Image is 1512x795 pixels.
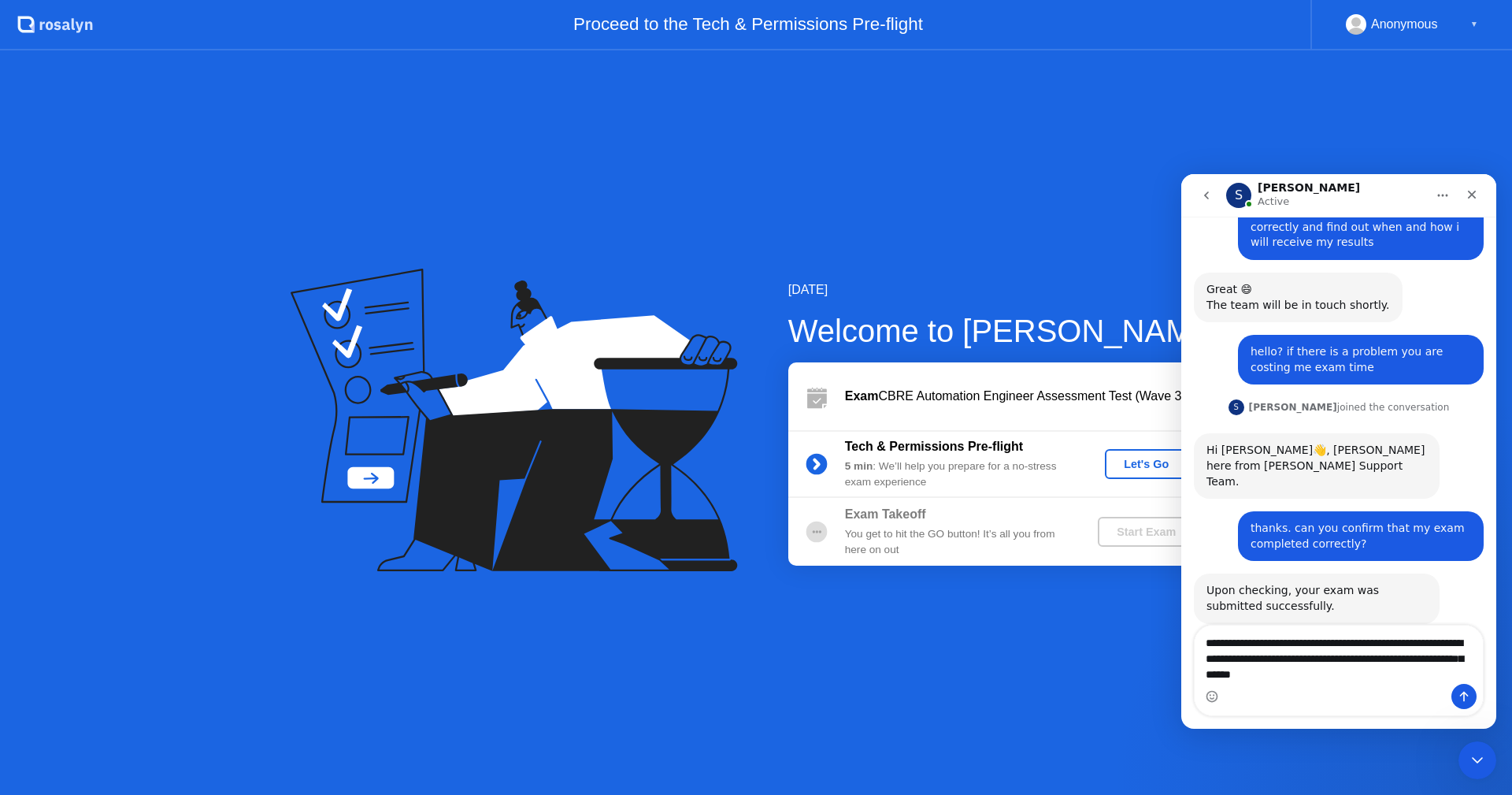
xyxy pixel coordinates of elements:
div: : We’ll help you prepare for a no-stress exam experience [845,459,1072,491]
div: Welcome to [PERSON_NAME] [788,307,1222,355]
div: You get to hit the GO button! It’s all you from here on out [845,526,1072,559]
button: Start Exam [1098,517,1195,547]
b: Exam Takeoff [845,507,926,521]
iframe: Intercom live chat [1458,741,1496,779]
div: Let's Go [1111,458,1181,470]
button: Let's Go [1105,449,1188,479]
div: Start Exam [1104,526,1188,538]
b: 5 min [845,460,873,472]
div: ▼ [1470,14,1478,35]
div: Anonymous [1371,14,1438,35]
b: Exam [845,389,879,403]
b: Tech & Permissions Pre-flight [845,440,1023,453]
iframe: Intercom live chat [1181,174,1496,729]
div: [DATE] [788,280,1222,299]
div: CBRE Automation Engineer Assessment Test (Wave 3 BH) [845,387,1221,406]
